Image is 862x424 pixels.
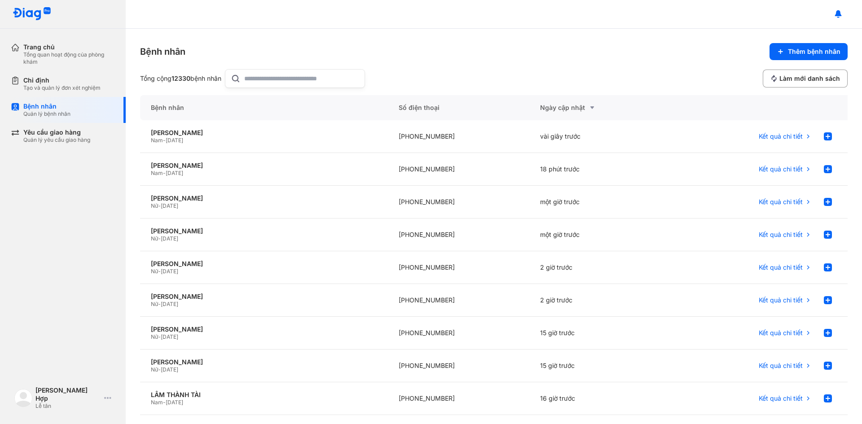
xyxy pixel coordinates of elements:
span: - [158,235,161,242]
span: - [158,268,161,275]
div: [PHONE_NUMBER] [388,284,529,317]
span: Nam [151,170,163,176]
span: [DATE] [161,301,178,307]
span: - [163,137,166,144]
span: - [163,170,166,176]
span: - [158,333,161,340]
div: [PERSON_NAME] [151,325,377,333]
span: [DATE] [166,137,183,144]
span: 12330 [172,74,190,82]
span: Nữ [151,366,158,373]
div: 2 giờ trước [529,251,671,284]
img: logo [14,389,32,407]
div: Tổng cộng bệnh nhân [140,74,221,83]
div: Ngày cập nhật [540,102,660,113]
button: Làm mới danh sách [763,70,848,87]
div: 18 phút trước [529,153,671,186]
span: Kết quả chi tiết [759,231,803,239]
span: Kết quả chi tiết [759,394,803,402]
img: logo [13,7,51,21]
span: Nữ [151,202,158,209]
span: Nam [151,399,163,406]
span: [DATE] [161,235,178,242]
div: Quản lý yêu cầu giao hàng [23,136,90,144]
span: Nữ [151,301,158,307]
div: 15 giờ trước [529,350,671,382]
span: Kết quả chi tiết [759,132,803,140]
div: 2 giờ trước [529,284,671,317]
span: Kết quả chi tiết [759,165,803,173]
div: Quản lý bệnh nhân [23,110,70,118]
div: [PERSON_NAME] [151,293,377,301]
div: [PERSON_NAME] Hợp [35,386,101,402]
div: [PERSON_NAME] [151,194,377,202]
div: [PERSON_NAME] [151,162,377,170]
span: Kết quả chi tiết [759,263,803,271]
div: Lễ tân [35,402,101,410]
span: - [163,399,166,406]
span: [DATE] [166,170,183,176]
div: vài giây trước [529,120,671,153]
div: Bệnh nhân [23,102,70,110]
span: Nam [151,137,163,144]
div: 15 giờ trước [529,317,671,350]
span: Nữ [151,333,158,340]
div: [PHONE_NUMBER] [388,382,529,415]
div: [PHONE_NUMBER] [388,219,529,251]
div: [PERSON_NAME] [151,260,377,268]
span: - [158,301,161,307]
div: Tạo và quản lý đơn xét nghiệm [23,84,101,92]
span: Nữ [151,268,158,275]
span: [DATE] [161,366,178,373]
div: [PHONE_NUMBER] [388,350,529,382]
div: Số điện thoại [388,95,529,120]
div: LÂM THÀNH TÀI [151,391,377,399]
div: [PERSON_NAME] [151,358,377,366]
div: Chỉ định [23,76,101,84]
span: Kết quả chi tiết [759,329,803,337]
div: [PHONE_NUMBER] [388,120,529,153]
div: [PHONE_NUMBER] [388,153,529,186]
div: [PERSON_NAME] [151,129,377,137]
span: Nữ [151,235,158,242]
span: Kết quả chi tiết [759,198,803,206]
div: Bệnh nhân [140,45,185,58]
div: [PHONE_NUMBER] [388,317,529,350]
span: [DATE] [161,268,178,275]
div: Bệnh nhân [140,95,388,120]
div: [PHONE_NUMBER] [388,251,529,284]
span: Kết quả chi tiết [759,296,803,304]
span: [DATE] [161,333,178,340]
span: - [158,366,161,373]
button: Thêm bệnh nhân [770,43,848,60]
div: [PHONE_NUMBER] [388,186,529,219]
div: 16 giờ trước [529,382,671,415]
span: [DATE] [166,399,183,406]
span: - [158,202,161,209]
div: Yêu cầu giao hàng [23,128,90,136]
div: Trang chủ [23,43,115,51]
div: một giờ trước [529,186,671,219]
div: một giờ trước [529,219,671,251]
div: [PERSON_NAME] [151,227,377,235]
div: Tổng quan hoạt động của phòng khám [23,51,115,66]
span: [DATE] [161,202,178,209]
span: Kết quả chi tiết [759,362,803,370]
span: Làm mới danh sách [779,74,840,83]
span: Thêm bệnh nhân [788,48,840,56]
